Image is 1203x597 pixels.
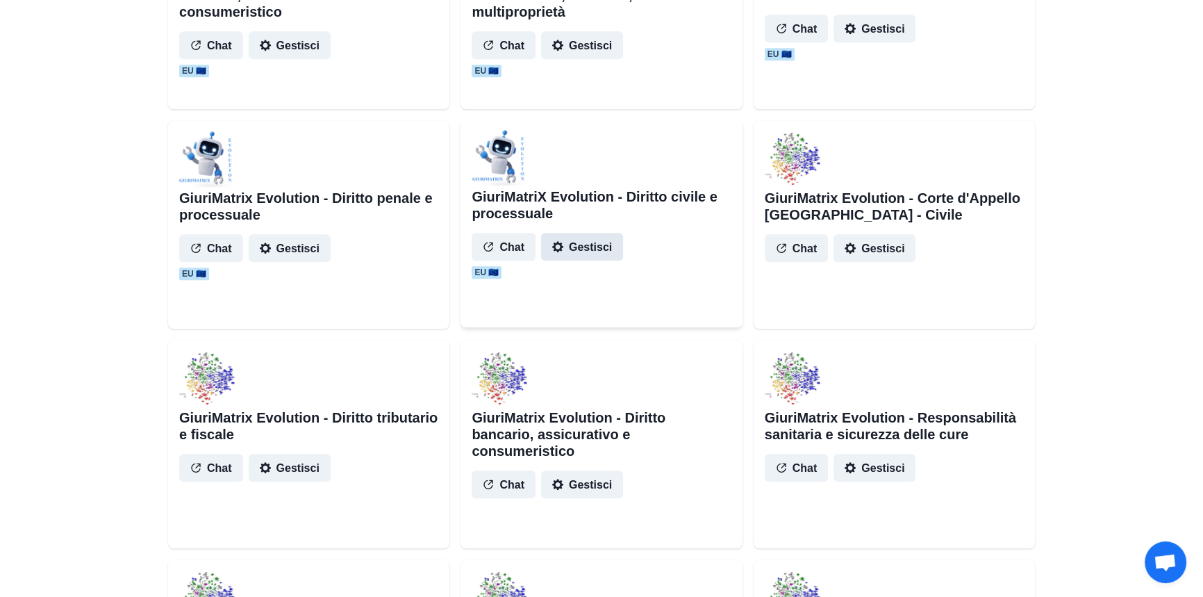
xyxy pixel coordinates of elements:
button: Gestisci [541,471,623,498]
button: Chat [765,15,829,42]
h2: GiuriMatrix Evolution - Diritto tributario e fiscale [179,409,438,443]
img: user%2F1706%2Fbbbb4eae-4811-423b-a868-da4c1ed66f27 [179,351,235,407]
button: Gestisci [249,234,331,262]
img: user%2F1706%2F7d159ca0-1b7d-4f6e-8288-b20a6b368b65 [765,131,820,187]
img: user%2F1706%2F7821983f-2de8-42bc-bae7-434cfbad1638 [472,130,527,186]
h2: GiuriMatrix Evolution - Responsabilità sanitaria e sicurezza delle cure [765,409,1024,443]
h2: GiuriMatrix Evolution - Diritto penale e processuale [179,190,438,223]
button: Chat [179,454,243,482]
button: Gestisci [249,454,331,482]
span: EU 🇪🇺 [765,48,795,60]
img: user%2F1706%2F52689e11-feef-44bb-8837-0e566e52837b [472,351,527,407]
span: EU 🇪🇺 [472,266,501,279]
button: Gestisci [541,233,623,261]
button: Chat [765,454,829,482]
span: EU 🇪🇺 [179,268,209,280]
button: Gestisci [833,15,915,42]
button: Gestisci [541,31,623,59]
button: Chat [472,233,536,261]
button: Gestisci [249,31,331,59]
button: Chat [179,31,243,59]
span: EU 🇪🇺 [179,65,209,77]
button: Gestisci [833,454,915,482]
h2: GiuriMatrix Evolution - Corte d'Appello [GEOGRAPHIC_DATA] - Civile [765,190,1024,223]
button: Chat [472,31,536,59]
div: Aprire la chat [1145,541,1186,583]
button: Gestisci [833,234,915,262]
button: Chat [472,471,536,498]
h2: GiuriMatrix Evolution - Diritto bancario, assicurativo e consumeristico [472,409,731,459]
span: EU 🇪🇺 [472,65,501,77]
img: user%2F1706%2F05091bf9-6895-4f9e-b420-7ac809baa225 [179,131,235,187]
img: user%2F1706%2F87fd62c3-1405-4b79-899e-871dd1ac15fe [765,351,820,407]
button: Chat [179,234,243,262]
h2: GiuriMatriX Evolution - Diritto civile e processuale [472,188,731,222]
button: Chat [765,234,829,262]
